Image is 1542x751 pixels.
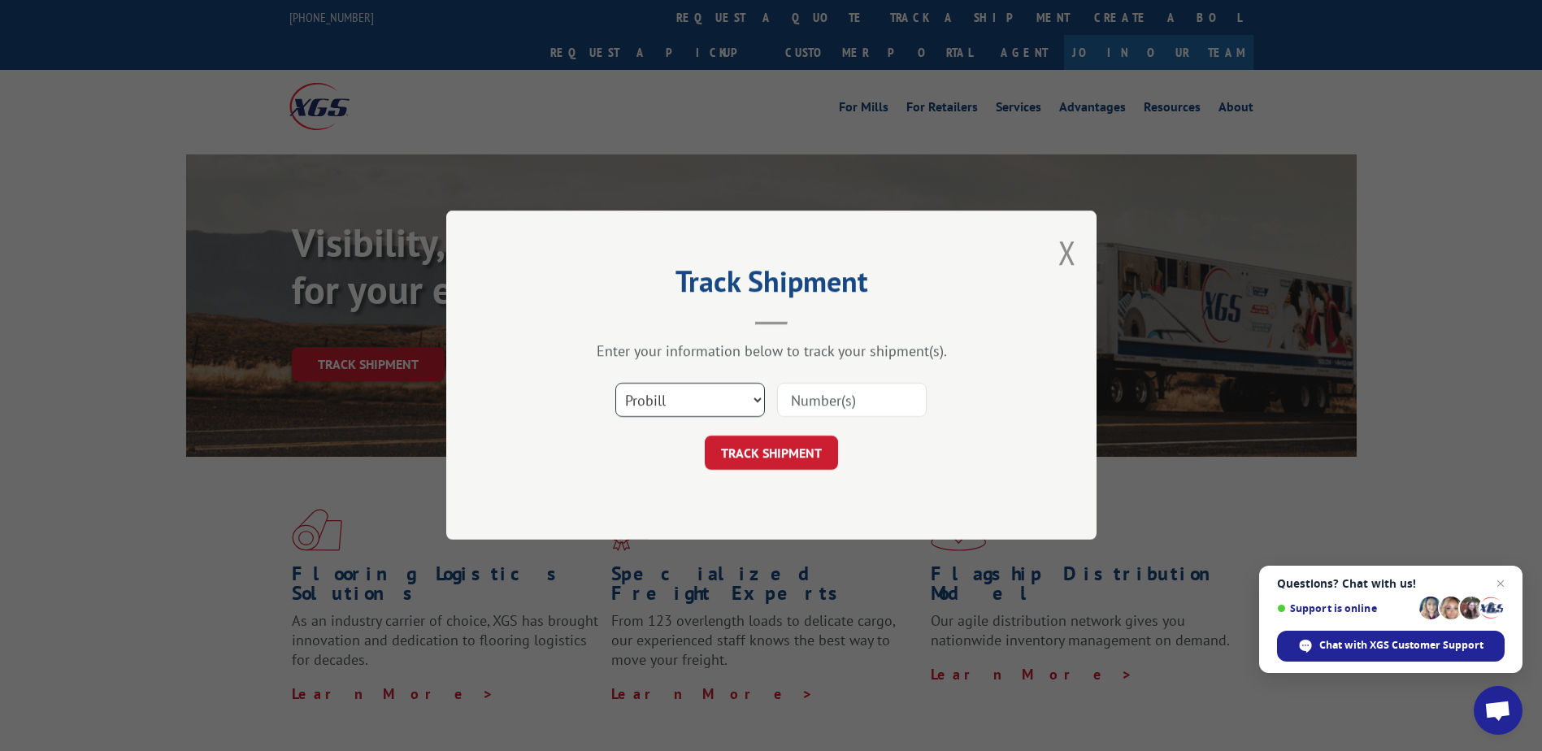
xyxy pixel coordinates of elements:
button: Close modal [1058,231,1076,274]
span: Chat with XGS Customer Support [1319,638,1483,653]
div: Enter your information below to track your shipment(s). [528,342,1015,361]
h2: Track Shipment [528,270,1015,301]
span: Close chat [1491,574,1510,593]
div: Chat with XGS Customer Support [1277,631,1505,662]
button: TRACK SHIPMENT [705,436,838,471]
span: Support is online [1277,602,1414,614]
div: Open chat [1474,686,1522,735]
input: Number(s) [777,384,927,418]
span: Questions? Chat with us! [1277,577,1505,590]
